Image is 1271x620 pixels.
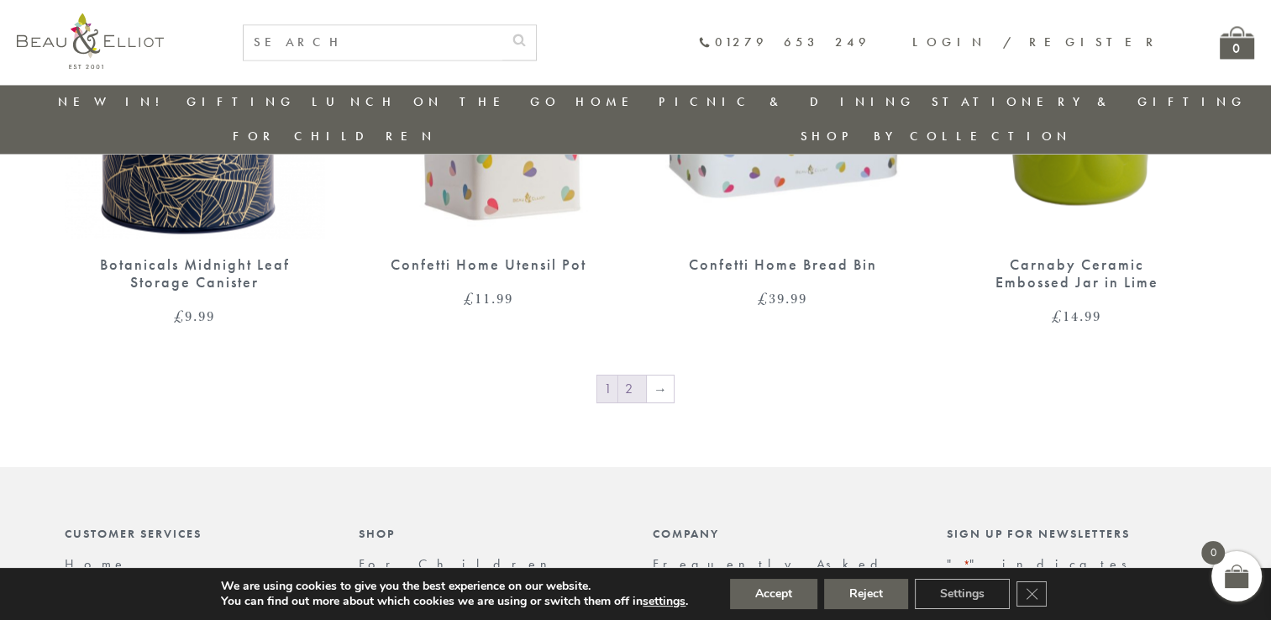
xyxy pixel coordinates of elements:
[915,579,1010,609] button: Settings
[1201,541,1225,565] span: 0
[618,376,646,402] a: Page 2
[947,556,1207,587] p: " " indicates required fields
[221,579,688,594] p: We are using cookies to give you the best experience on our website.
[698,35,870,50] a: 01279 653 249
[801,128,1072,144] a: Shop by collection
[682,256,884,274] div: Confetti Home Bread Bin
[359,526,619,539] div: Shop
[597,376,617,402] span: Page 1
[233,128,437,144] a: For Children
[388,256,590,274] div: Confetti Home Utensil Pot
[94,256,296,291] div: Botanicals Midnight Leaf Storage Canister
[312,93,560,110] a: Lunch On The Go
[912,34,1161,50] a: Login / Register
[1220,26,1254,59] a: 0
[1016,581,1047,607] button: Close GDPR Cookie Banner
[464,288,513,308] bdi: 11.99
[932,93,1247,110] a: Stationery & Gifting
[1052,306,1063,326] span: £
[947,526,1207,539] div: Sign up for newsletters
[174,306,215,326] bdi: 9.99
[464,288,475,308] span: £
[653,554,889,587] a: Frequently Asked Questions
[824,579,908,609] button: Reject
[976,256,1178,291] div: Carnaby Ceramic Embossed Jar in Lime
[58,93,171,110] a: New in!
[65,526,325,539] div: Customer Services
[359,554,560,572] a: For Children
[730,579,817,609] button: Accept
[244,25,502,60] input: SEARCH
[659,93,916,110] a: Picnic & Dining
[17,13,164,69] img: logo
[575,93,643,110] a: Home
[758,288,769,308] span: £
[65,374,1207,407] nav: Product Pagination
[647,376,674,402] a: →
[186,93,296,110] a: Gifting
[65,554,127,572] a: Home
[758,288,807,308] bdi: 39.99
[1052,306,1101,326] bdi: 14.99
[221,594,688,609] p: You can find out more about which cookies we are using or switch them off in .
[653,526,913,539] div: Company
[174,306,185,326] span: £
[643,594,685,609] button: settings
